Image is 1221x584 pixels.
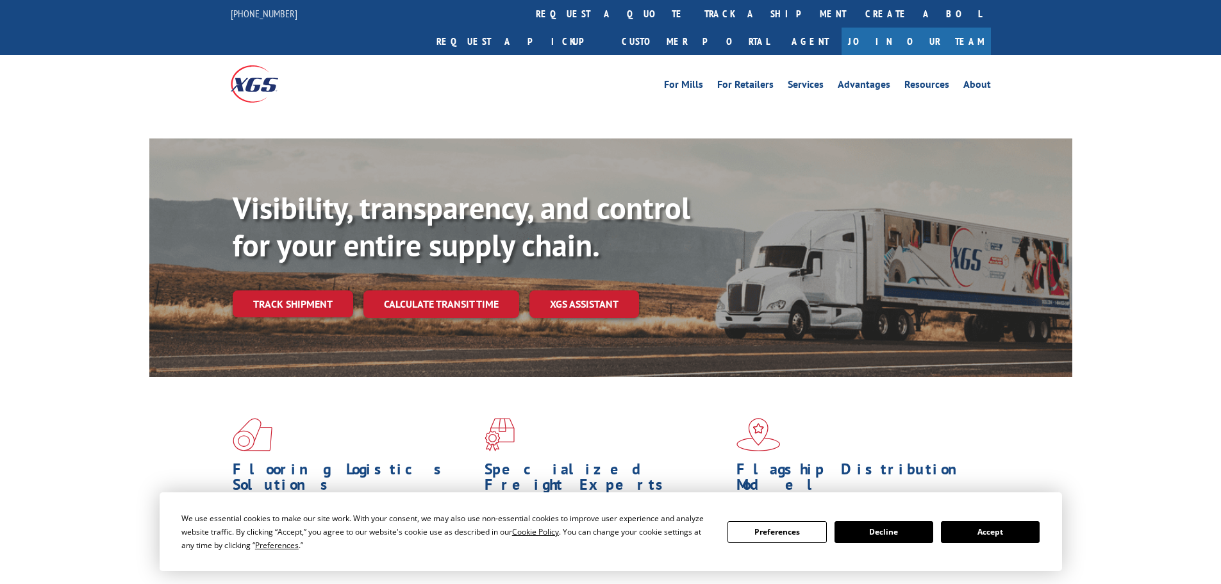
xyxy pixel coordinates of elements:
[512,526,559,537] span: Cookie Policy
[727,521,826,543] button: Preferences
[736,418,781,451] img: xgs-icon-flagship-distribution-model-red
[427,28,612,55] a: Request a pickup
[835,521,933,543] button: Decline
[233,418,272,451] img: xgs-icon-total-supply-chain-intelligence-red
[231,7,297,20] a: [PHONE_NUMBER]
[838,79,890,94] a: Advantages
[160,492,1062,571] div: Cookie Consent Prompt
[963,79,991,94] a: About
[233,462,475,499] h1: Flooring Logistics Solutions
[255,540,299,551] span: Preferences
[842,28,991,55] a: Join Our Team
[181,512,712,552] div: We use essential cookies to make our site work. With your consent, we may also use non-essential ...
[717,79,774,94] a: For Retailers
[612,28,779,55] a: Customer Portal
[779,28,842,55] a: Agent
[941,521,1040,543] button: Accept
[233,290,353,317] a: Track shipment
[529,290,639,318] a: XGS ASSISTANT
[485,418,515,451] img: xgs-icon-focused-on-flooring-red
[736,462,979,499] h1: Flagship Distribution Model
[788,79,824,94] a: Services
[363,290,519,318] a: Calculate transit time
[904,79,949,94] a: Resources
[485,462,727,499] h1: Specialized Freight Experts
[233,188,690,265] b: Visibility, transparency, and control for your entire supply chain.
[664,79,703,94] a: For Mills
